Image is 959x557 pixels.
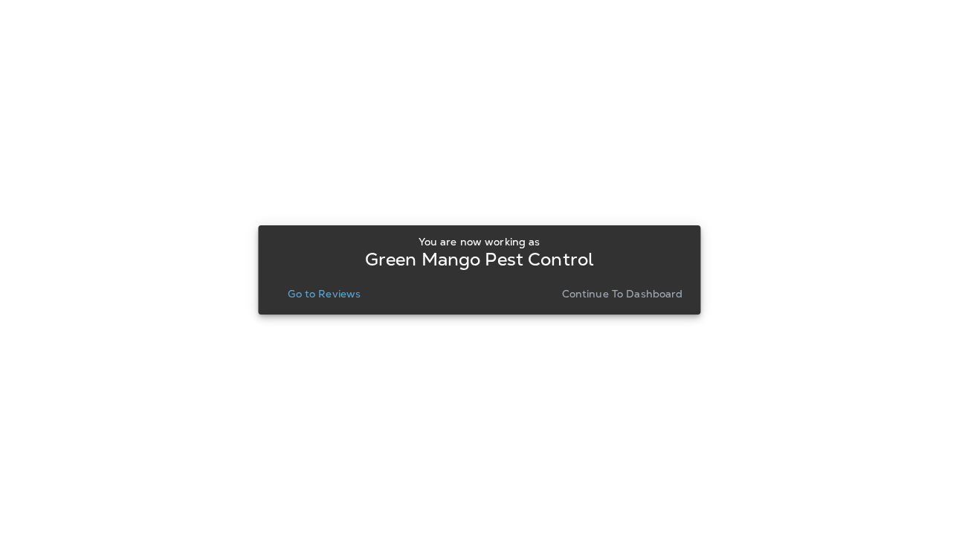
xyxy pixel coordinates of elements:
[282,283,367,304] button: Go to Reviews
[562,288,683,300] p: Continue to Dashboard
[419,236,540,248] p: You are now working as
[365,254,594,265] p: Green Mango Pest Control
[288,288,361,300] p: Go to Reviews
[556,283,689,304] button: Continue to Dashboard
